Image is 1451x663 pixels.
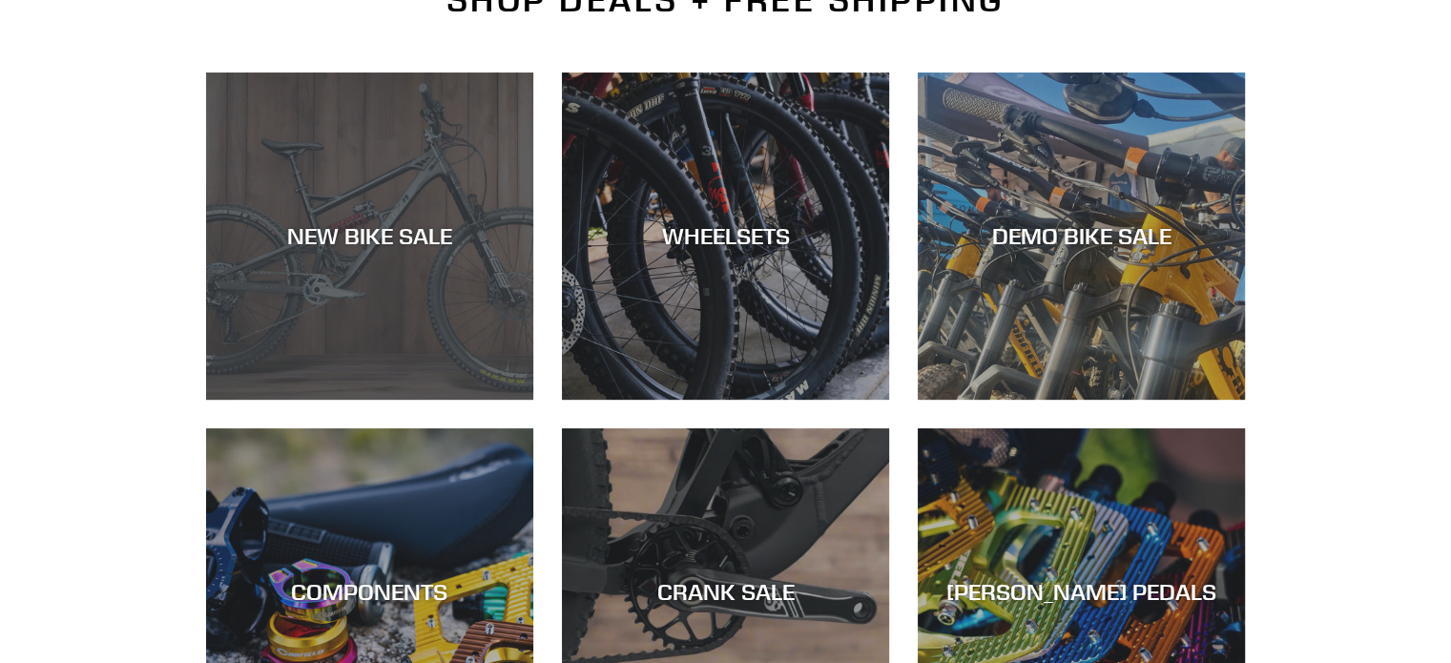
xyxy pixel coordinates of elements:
a: DEMO BIKE SALE [918,73,1245,400]
div: DEMO BIKE SALE [918,222,1245,250]
div: COMPONENTS [206,578,533,606]
div: [PERSON_NAME] PEDALS [918,578,1245,606]
a: NEW BIKE SALE [206,73,533,400]
div: WHEELSETS [562,222,889,250]
a: WHEELSETS [562,73,889,400]
div: CRANK SALE [562,578,889,606]
div: NEW BIKE SALE [206,222,533,250]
